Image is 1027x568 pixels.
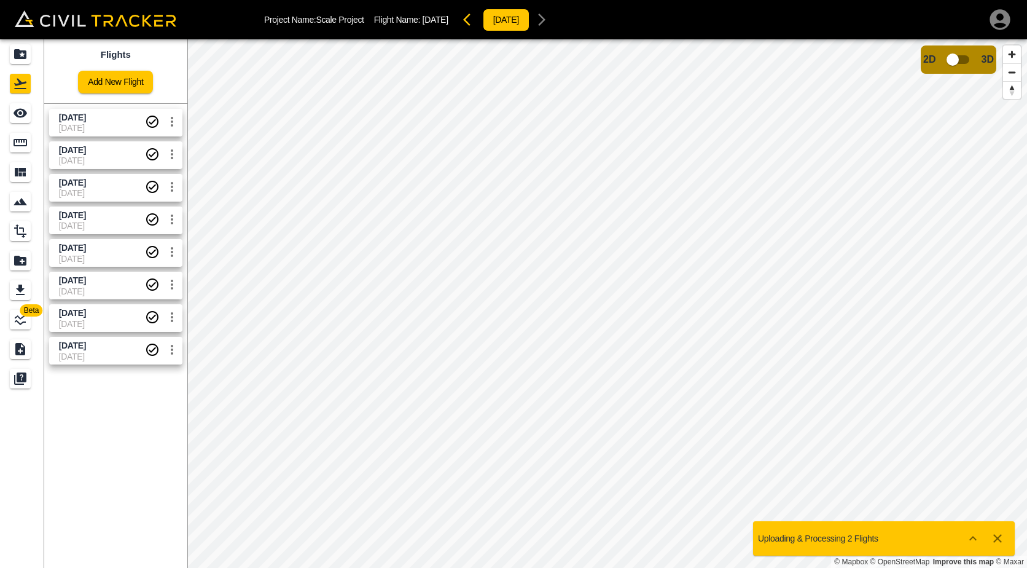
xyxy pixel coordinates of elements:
[1003,63,1021,81] button: Zoom out
[15,10,176,27] img: Civil Tracker
[996,558,1024,566] a: Maxar
[982,54,994,65] span: 3D
[423,15,448,25] span: [DATE]
[483,9,529,31] button: [DATE]
[1003,81,1021,99] button: Reset bearing to north
[834,558,868,566] a: Mapbox
[923,54,935,65] span: 2D
[1003,45,1021,63] button: Zoom in
[870,558,930,566] a: OpenStreetMap
[933,558,994,566] a: Map feedback
[961,526,985,551] button: Show more
[758,534,878,543] p: Uploading & Processing 2 Flights
[264,15,364,25] p: Project Name: Scale Project
[374,15,448,25] p: Flight Name:
[187,39,1027,568] canvas: Map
